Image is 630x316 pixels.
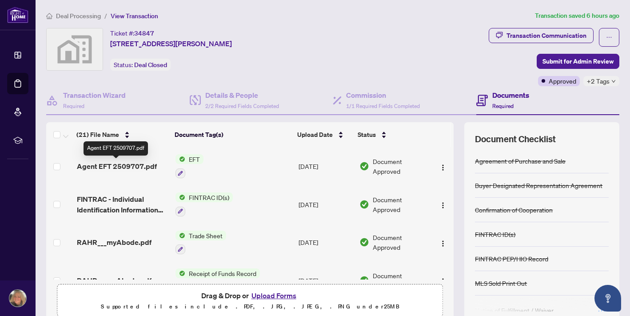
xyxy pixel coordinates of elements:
[359,237,369,247] img: Document Status
[587,76,610,86] span: +2 Tags
[56,12,101,20] span: Deal Processing
[175,268,260,292] button: Status IconReceipt of Funds Record
[47,28,103,70] img: svg%3e
[175,192,185,202] img: Status Icon
[475,133,556,145] span: Document Checklist
[436,159,450,173] button: Logo
[439,164,447,171] img: Logo
[535,11,619,21] article: Transaction saved 6 hours ago
[475,254,548,264] div: FINTRAC PEP/HIO Record
[77,237,152,248] span: RAHR___myAbode.pdf
[63,301,437,312] p: Supported files include .PDF, .JPG, .JPEG, .PNG under 25 MB
[77,275,152,286] span: RAHR___myAbode.pdf
[439,278,447,285] img: Logo
[110,38,232,49] span: [STREET_ADDRESS][PERSON_NAME]
[611,79,616,84] span: down
[295,224,356,262] td: [DATE]
[475,205,553,215] div: Confirmation of Cooperation
[373,271,429,290] span: Document Approved
[175,154,203,178] button: Status IconEFT
[373,232,429,252] span: Document Approved
[110,28,154,38] div: Ticket #:
[201,290,299,301] span: Drag & Drop or
[249,290,299,301] button: Upload Forms
[111,12,158,20] span: View Transaction
[185,268,260,278] span: Receipt of Funds Record
[475,278,527,288] div: MLS Sold Print Out
[185,231,226,240] span: Trade Sheet
[492,103,514,109] span: Required
[110,59,171,71] div: Status:
[506,28,586,43] div: Transaction Communication
[606,34,612,40] span: ellipsis
[294,122,354,147] th: Upload Date
[439,202,447,209] img: Logo
[104,11,107,21] li: /
[175,231,226,255] button: Status IconTrade Sheet
[475,229,515,239] div: FINTRAC ID(s)
[295,147,356,185] td: [DATE]
[63,103,84,109] span: Required
[63,90,126,100] h4: Transaction Wizard
[436,197,450,212] button: Logo
[171,122,294,147] th: Document Tag(s)
[542,54,614,68] span: Submit for Admin Review
[7,7,28,23] img: logo
[175,268,185,278] img: Status Icon
[489,28,594,43] button: Transaction Communication
[594,285,621,312] button: Open asap
[373,156,429,176] span: Document Approved
[295,185,356,224] td: [DATE]
[77,161,157,172] span: Agent EFT 2509707.pdf
[359,276,369,285] img: Document Status
[205,103,279,109] span: 2/2 Required Fields Completed
[439,240,447,247] img: Logo
[475,180,602,190] div: Buyer Designated Representation Agreement
[185,154,203,164] span: EFT
[354,122,430,147] th: Status
[436,235,450,249] button: Logo
[346,90,420,100] h4: Commission
[73,122,171,147] th: (21) File Name
[492,90,529,100] h4: Documents
[297,130,333,140] span: Upload Date
[358,130,376,140] span: Status
[134,61,167,69] span: Deal Closed
[205,90,279,100] h4: Details & People
[175,231,185,240] img: Status Icon
[346,103,420,109] span: 1/1 Required Fields Completed
[134,29,154,37] span: 34847
[359,200,369,209] img: Document Status
[436,273,450,288] button: Logo
[475,156,566,166] div: Agreement of Purchase and Sale
[175,192,233,216] button: Status IconFINTRAC ID(s)
[537,54,619,69] button: Submit for Admin Review
[76,130,119,140] span: (21) File Name
[46,13,52,19] span: home
[359,161,369,171] img: Document Status
[373,195,429,214] span: Document Approved
[295,261,356,300] td: [DATE]
[549,76,576,86] span: Approved
[77,194,168,215] span: FINTRAC - Individual Identification Information Record.pdf
[175,154,185,164] img: Status Icon
[84,141,148,156] div: Agent EFT 2509707.pdf
[9,290,26,307] img: Profile Icon
[185,192,233,202] span: FINTRAC ID(s)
